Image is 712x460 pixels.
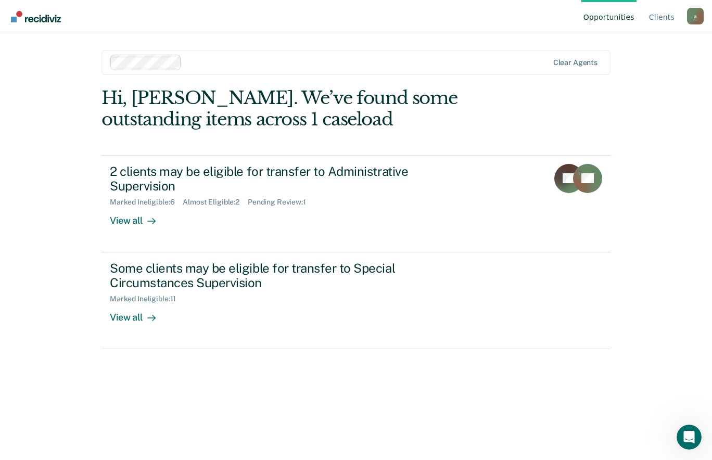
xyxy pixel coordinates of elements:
div: Pending Review : 1 [248,198,314,207]
div: View all [110,207,168,227]
img: Recidiviz [11,11,61,22]
div: Some clients may be eligible for transfer to Special Circumstances Supervision [110,261,475,291]
div: Marked Ineligible : 11 [110,295,184,303]
div: Hi, [PERSON_NAME]. We’ve found some outstanding items across 1 caseload [101,87,508,130]
a: Some clients may be eligible for transfer to Special Circumstances SupervisionMarked Ineligible:1... [101,252,611,349]
div: Almost Eligible : 2 [183,198,248,207]
a: 2 clients may be eligible for transfer to Administrative SupervisionMarked Ineligible:6Almost Eli... [101,155,611,252]
div: 2 clients may be eligible for transfer to Administrative Supervision [110,164,475,194]
div: Clear agents [553,58,597,67]
button: Profile dropdown button [687,8,704,24]
div: a [687,8,704,24]
div: View all [110,303,168,324]
iframe: Intercom live chat [677,425,702,450]
div: Marked Ineligible : 6 [110,198,183,207]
